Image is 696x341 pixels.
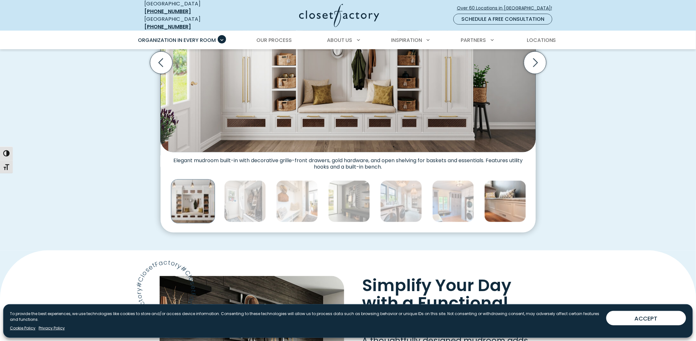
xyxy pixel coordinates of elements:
[328,180,370,222] img: Modern mudroom with a black bench, black wood-paneled wall, and minimalist metal peg system for c...
[457,5,557,12] span: Over 60 Locations in [GEOGRAPHIC_DATA]!
[144,15,237,31] div: [GEOGRAPHIC_DATA]
[606,311,686,325] button: ACCEPT
[327,36,352,44] span: About Us
[224,180,266,222] img: Mudroom corner with hanging jackets, shoes, white cabinetry, overhead bins
[362,291,508,315] span: with a Functional
[10,325,35,331] a: Cookie Policy
[148,49,175,76] button: Previous slide
[144,23,191,30] a: [PHONE_NUMBER]
[10,311,601,322] p: To provide the best experiences, we use technologies like cookies to store and/or access device i...
[432,180,474,222] img: Stylish gray mudroom with tall cabinets, built-in bench seating
[527,36,556,44] span: Locations
[457,3,557,14] a: Over 60 Locations in [GEOGRAPHIC_DATA]!
[299,4,379,27] img: Closet Factory Logo
[133,31,563,49] nav: Primary Menu
[391,36,422,44] span: Inspiration
[362,274,511,297] span: Simplify Your Day
[161,152,536,170] figcaption: Elegant mudroom built-in with decorative grille-front drawers, gold hardware, and open shelving f...
[256,36,292,44] span: Our Process
[171,179,215,224] img: Custom mudroom system with custom cabinetry, crown molding, built-in bench, coat hooks, and cubbi...
[144,8,191,15] a: [PHONE_NUMBER]
[138,36,216,44] span: Organization in Every Room
[461,36,486,44] span: Partners
[521,49,549,76] button: Next slide
[362,299,460,335] span: Mudroom
[484,180,526,222] img: L-shaped breakfast nook with white bench seating and under-bench drawer storage
[453,14,552,25] a: Schedule a Free Consultation
[39,325,65,331] a: Privacy Policy
[276,180,318,222] img: White mudroom built-in with hooks, a bench with pillows, upper cabinets, and a side drawer tower
[380,180,422,222] img: Spacious mudroom and laundry combo featuring a long bench with coat hooks, and multiple built-in ...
